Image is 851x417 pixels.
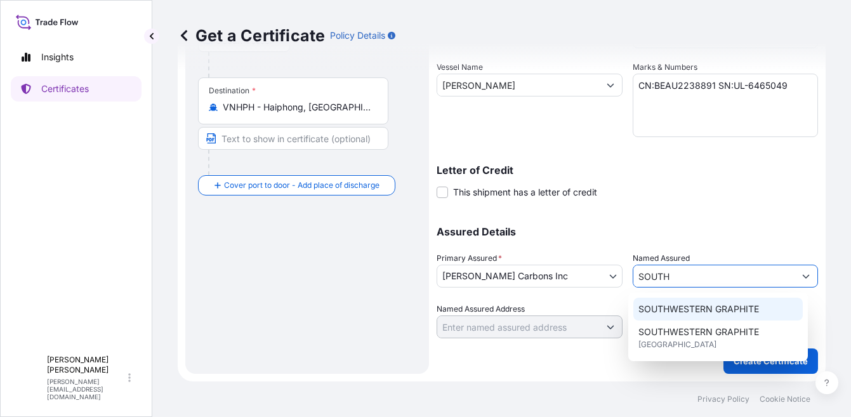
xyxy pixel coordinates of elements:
span: A [25,371,33,384]
input: Text to appear on certificate [198,127,388,150]
p: Create Certificate [734,355,808,367]
button: Show suggestions [599,74,622,96]
p: [PERSON_NAME] [PERSON_NAME] [47,355,126,375]
p: Letter of Credit [437,165,818,175]
span: [GEOGRAPHIC_DATA] [638,338,716,351]
span: SOUTHWESTERN GRAPHITE [638,326,759,338]
span: This shipment has a letter of credit [453,186,597,199]
p: Insights [41,51,74,63]
input: Destination [223,101,373,114]
input: Assured Name [633,265,795,288]
p: Privacy Policy [697,394,749,404]
label: Named Assured [633,252,690,265]
div: Suggestions [633,298,803,356]
span: Primary Assured [437,252,502,265]
button: Show suggestions [599,315,622,338]
span: Cover port to door - Add place of discharge [224,179,379,192]
button: Show suggestions [795,265,817,288]
p: Get a Certificate [178,25,325,46]
p: [PERSON_NAME][EMAIL_ADDRESS][DOMAIN_NAME] [47,378,126,400]
p: Certificates [41,83,89,95]
label: Named Assured Address [437,303,525,315]
input: Type to search vessel name or IMO [437,74,599,96]
p: Assured Details [437,227,818,237]
span: SOUTHWESTERN GRAPHITE [638,303,759,315]
span: [PERSON_NAME] Carbons Inc [442,270,568,282]
p: Cookie Notice [760,394,810,404]
input: Named Assured Address [437,315,599,338]
p: Policy Details [330,29,385,42]
div: Destination [209,86,256,96]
